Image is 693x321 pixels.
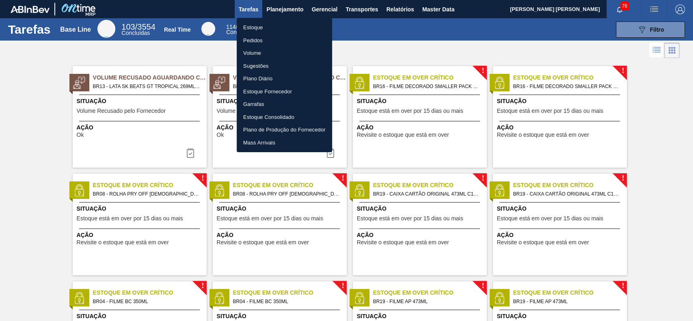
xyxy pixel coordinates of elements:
[237,34,332,47] a: Pedidos
[237,98,332,111] a: Garrafas
[237,85,332,98] a: Estoque Fornecedor
[237,60,332,73] a: Sugestões
[237,136,332,149] a: Mass Arrivals
[237,111,332,124] a: Estoque Consolidado
[237,72,332,85] a: Plano Diário
[237,21,332,34] a: Estoque
[237,47,332,60] a: Volume
[237,123,332,136] a: Plano de Produção do Fornecedor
